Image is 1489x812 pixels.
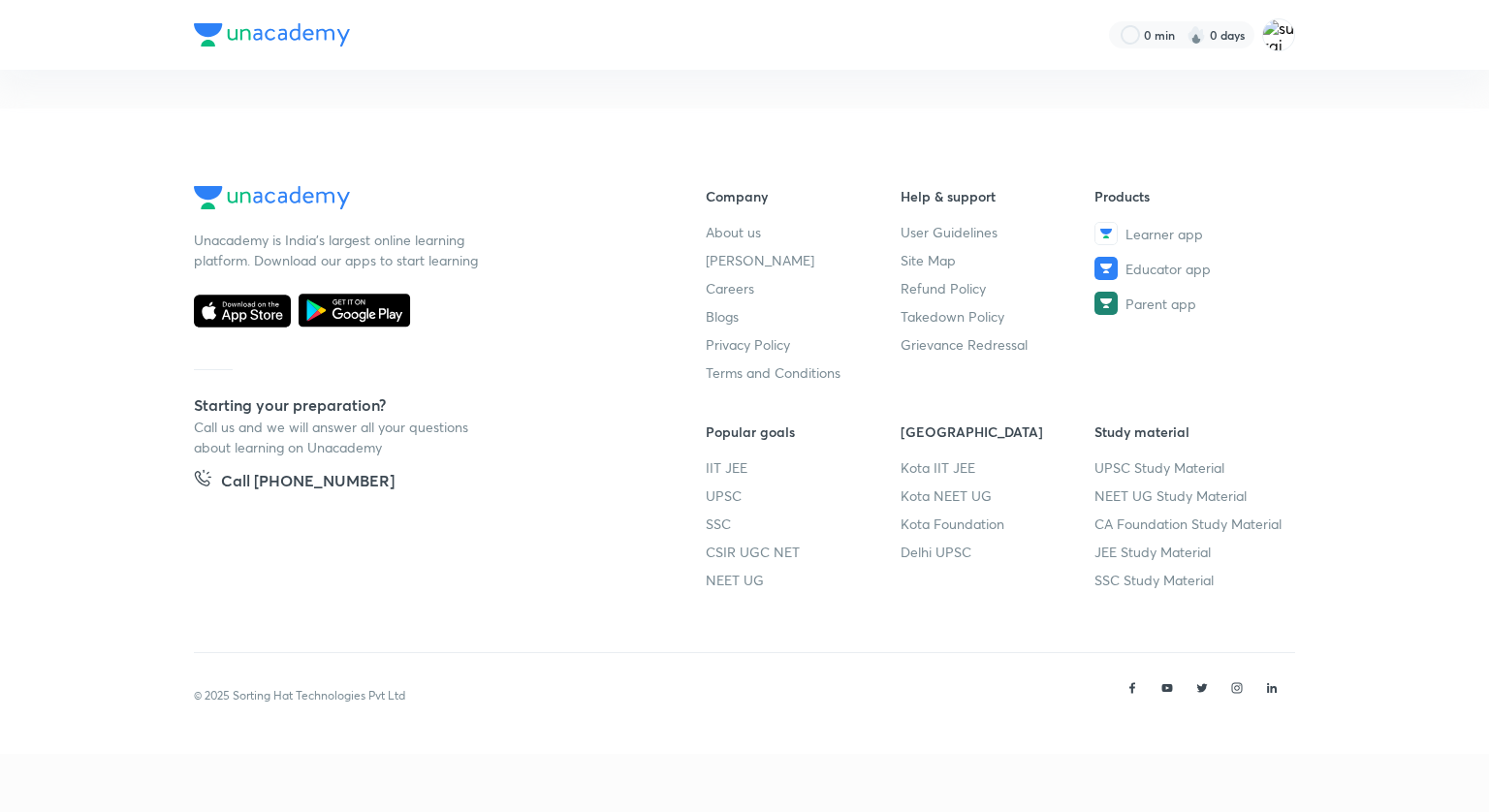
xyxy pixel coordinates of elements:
[706,278,754,298] span: Careers
[194,230,485,270] p: Unacademy is India’s largest online learning platform. Download our apps to start learning
[194,186,350,209] img: Company Logo
[1094,292,1118,315] img: Parent app
[1094,257,1289,280] a: Educator app
[901,514,1095,534] a: Kota Foundation
[1094,257,1118,280] img: Educator app
[194,186,644,214] a: Company Logo
[901,278,1095,298] a: Refund Policy
[1094,222,1118,245] img: Learner app
[706,222,901,242] a: About us
[194,469,395,496] a: Call [PHONE_NUMBER]
[706,542,901,562] a: CSIR UGC NET
[1125,259,1211,279] span: Educator app
[1262,18,1295,51] img: suraj Verma
[194,23,350,47] img: Company Logo
[901,485,1095,506] a: Kota NEET UG
[1125,294,1196,314] span: Parent app
[1094,422,1289,442] h6: Study material
[1094,186,1289,206] h6: Products
[706,570,901,590] a: NEET UG
[706,306,901,327] a: Blogs
[901,186,1095,206] h6: Help & support
[1187,25,1206,45] img: streak
[706,514,901,534] a: SSC
[706,278,901,298] a: Careers
[1094,485,1289,506] a: NEET UG Study Material
[706,186,901,206] h6: Company
[1094,222,1289,245] a: Learner app
[1094,457,1289,478] a: UPSC Study Material
[901,250,1095,270] a: Site Map
[706,422,901,442] h6: Popular goals
[194,393,644,417] h5: Starting your preparation?
[706,457,901,478] a: IIT JEE
[194,687,405,704] p: © 2025 Sorting Hat Technologies Pvt Ltd
[221,469,395,496] h5: Call [PHONE_NUMBER]
[1094,292,1289,315] a: Parent app
[706,362,901,383] a: Terms and Conditions
[1094,542,1289,562] a: JEE Study Material
[901,306,1095,327] a: Takedown Policy
[1125,224,1203,244] span: Learner app
[901,422,1095,442] h6: [GEOGRAPHIC_DATA]
[901,542,1095,562] a: Delhi UPSC
[194,417,485,457] p: Call us and we will answer all your questions about learning on Unacademy
[901,457,1095,478] a: Kota IIT JEE
[706,250,901,270] a: [PERSON_NAME]
[1094,570,1289,590] a: SSC Study Material
[706,334,901,355] a: Privacy Policy
[706,485,901,506] a: UPSC
[1094,514,1289,534] a: CA Foundation Study Material
[901,222,1095,242] a: User Guidelines
[901,334,1095,355] a: Grievance Redressal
